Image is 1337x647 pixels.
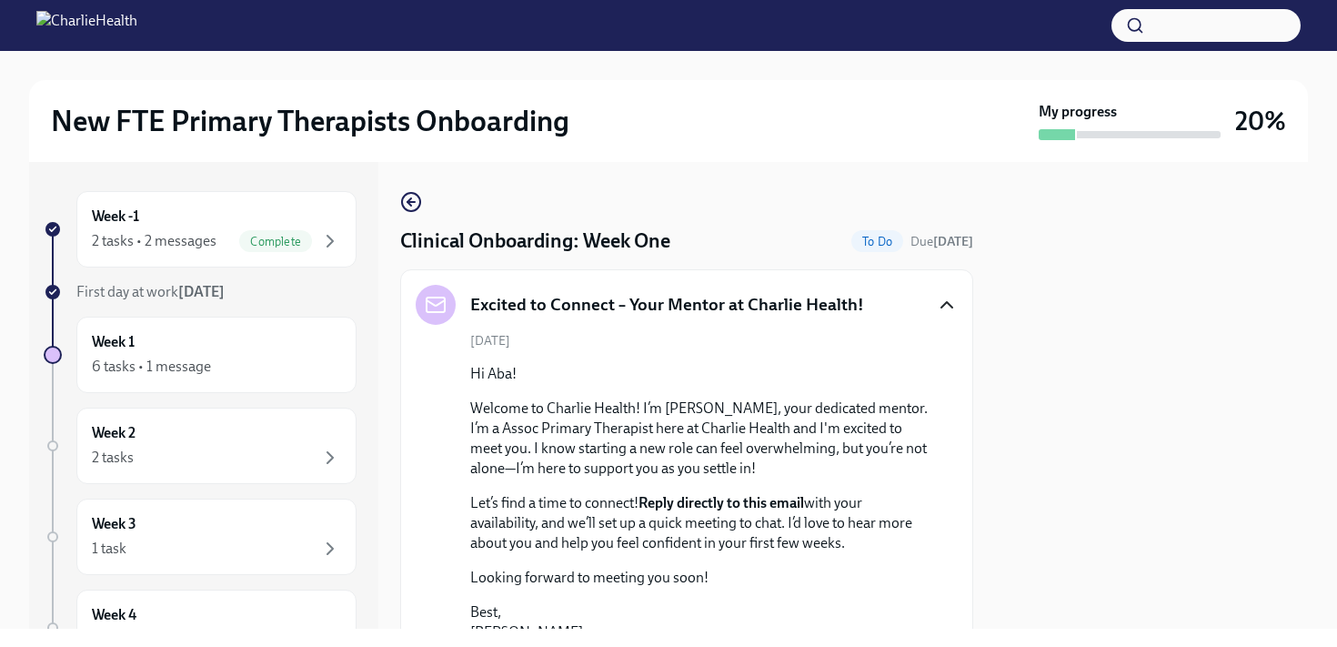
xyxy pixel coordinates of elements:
a: Week -12 tasks • 2 messagesComplete [44,191,357,268]
span: [DATE] [470,332,510,349]
h2: New FTE Primary Therapists Onboarding [51,103,569,139]
span: To Do [851,235,903,248]
strong: My progress [1039,102,1117,122]
span: Complete [239,235,312,248]
p: Looking forward to meeting you soon! [470,568,929,588]
a: First day at work[DATE] [44,282,357,302]
span: Due [910,234,973,249]
h3: 20% [1235,105,1286,137]
div: 6 tasks • 1 message [92,357,211,377]
strong: Reply directly to this email [638,494,804,511]
span: First day at work [76,283,225,300]
p: Welcome to Charlie Health! I’m [PERSON_NAME], your dedicated mentor. I’m a Assoc Primary Therapis... [470,399,929,479]
p: Let’s find a time to connect! with your availability, and we’ll set up a quick meeting to chat. I... [470,493,929,553]
div: 1 task [92,539,126,559]
h6: Week 3 [92,514,136,534]
strong: [DATE] [933,234,973,249]
a: Week 22 tasks [44,408,357,484]
img: CharlieHealth [36,11,137,40]
h6: Week 1 [92,332,135,352]
h6: Week -1 [92,207,139,227]
div: 2 tasks [92,448,134,468]
h6: Week 4 [92,605,136,625]
a: Week 16 tasks • 1 message [44,317,357,393]
strong: [DATE] [178,283,225,300]
h6: Week 2 [92,423,136,443]
span: September 8th, 2025 09:00 [910,233,973,250]
div: 2 tasks • 2 messages [92,231,216,251]
p: Hi Aba! [470,364,929,384]
h5: Excited to Connect – Your Mentor at Charlie Health! [470,293,864,317]
a: Week 31 task [44,499,357,575]
h4: Clinical Onboarding: Week One [400,227,670,255]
